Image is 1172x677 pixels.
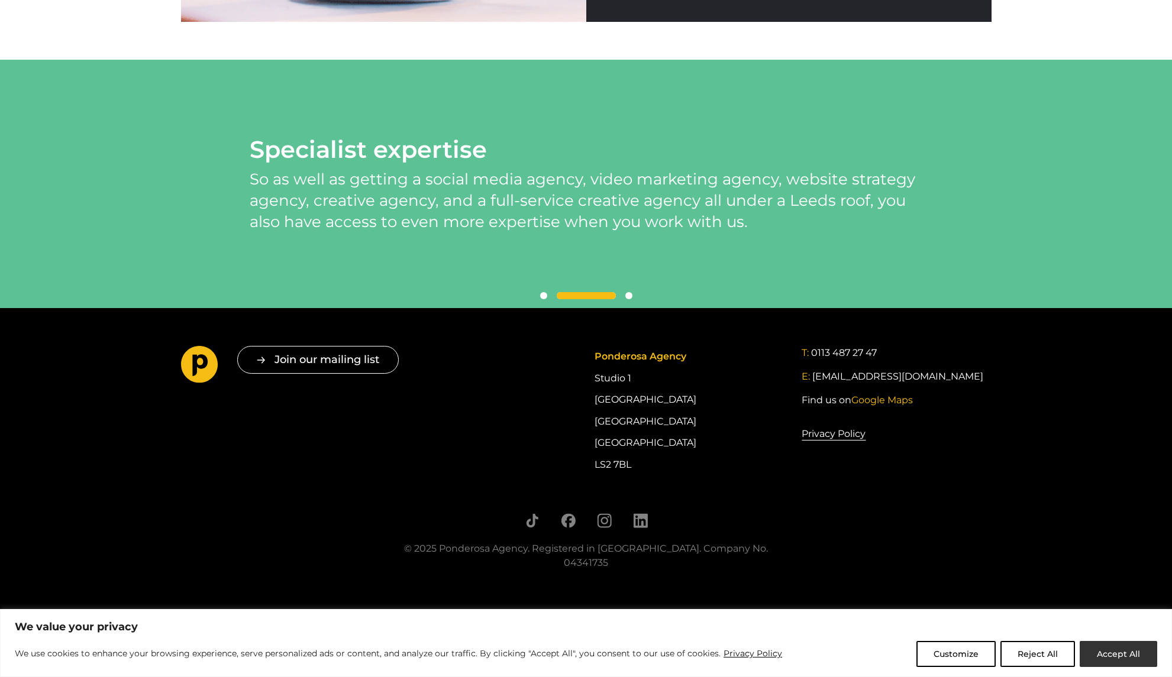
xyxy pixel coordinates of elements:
[15,646,783,660] p: We use cookies to enhance your browsing experience, serve personalized ads or content, and analyz...
[597,513,612,528] a: Follow us on Instagram
[811,346,877,360] a: 0113 487 27 47
[595,346,784,475] div: Studio 1 [GEOGRAPHIC_DATA] [GEOGRAPHIC_DATA] [GEOGRAPHIC_DATA] LS2 7BL
[851,394,913,406] span: Google Maps
[916,641,996,667] button: Customize
[595,351,686,362] span: Ponderosa Agency
[181,346,218,387] a: Go to homepage
[802,371,810,382] span: E:
[1000,641,1075,667] button: Reject All
[237,346,399,374] button: Join our mailing list
[812,370,983,384] a: [EMAIL_ADDRESS][DOMAIN_NAME]
[525,513,540,528] a: Follow us on TikTok
[802,393,913,407] a: Find us onGoogle Maps
[802,347,809,358] span: T:
[723,646,783,660] a: Privacy Policy
[388,542,784,570] div: © 2025 Ponderosa Agency. Registered in [GEOGRAPHIC_DATA]. Company No. 04341735
[561,513,576,528] a: Follow us on Facebook
[802,426,866,442] a: Privacy Policy
[1080,641,1157,667] button: Accept All
[633,513,648,528] a: Follow us on LinkedIn
[250,135,922,164] div: Specialist expertise
[250,169,922,232] p: So as well as getting a social media agency, video marketing agency, website strategy agency, cre...
[15,620,1157,634] p: We value your privacy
